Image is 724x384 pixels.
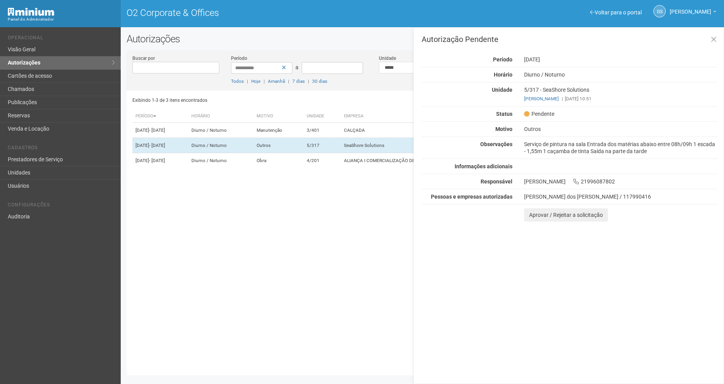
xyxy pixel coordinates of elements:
div: Serviço de pintura na sala Entrada dos matérias abaixo entre 08h/09h 1 escada - 1,55m 1 caçamba d... [518,141,724,155]
strong: Observações [480,141,512,147]
strong: Motivo [495,126,512,132]
div: Diurno / Noturno [518,71,724,78]
th: Motivo [253,110,304,123]
span: | [264,79,265,84]
a: GS [653,5,666,17]
span: a [295,64,299,70]
strong: Informações adicionais [455,163,512,169]
label: Unidade [379,55,396,62]
th: Horário [188,110,253,123]
div: [DATE] [518,56,724,63]
div: [PERSON_NAME] dos [PERSON_NAME] / 117990416 [524,193,718,200]
span: | [288,79,289,84]
td: [DATE] [132,123,188,138]
td: ALIANÇA I COMERCIALIZAÇÃO DE BIOCOMBUSTÍVEIS E ENE [341,153,547,168]
div: [DATE] 10:51 [524,95,718,102]
h3: Autorização Pendente [422,35,718,43]
strong: Período [493,56,512,63]
li: Cadastros [8,145,115,153]
span: - [DATE] [149,143,165,148]
td: Obra [253,153,304,168]
span: - [DATE] [149,127,165,133]
td: [DATE] [132,138,188,153]
td: Diurno / Noturno [188,138,253,153]
div: Exibindo 1-3 de 3 itens encontrados [132,94,420,106]
strong: Horário [494,72,512,78]
a: 7 dias [292,79,305,84]
div: 5/317 - SeaShore Solutions [518,86,724,102]
a: [PERSON_NAME] [670,10,716,16]
div: Outros [518,126,724,133]
td: 3/401 [304,123,341,138]
td: CALÇADA [341,123,547,138]
td: Outros [253,138,304,153]
td: Diurno / Noturno [188,153,253,168]
span: Pendente [524,110,554,117]
div: Painel do Administrador [8,16,115,23]
label: Buscar por [132,55,155,62]
strong: Status [496,111,512,117]
a: Voltar para o portal [590,9,642,16]
span: Gabriela Souza [670,1,711,15]
td: 5/317 [304,138,341,153]
strong: Unidade [492,87,512,93]
img: Minium [8,8,54,16]
strong: Pessoas e empresas autorizadas [431,194,512,200]
th: Unidade [304,110,341,123]
td: Manutenção [253,123,304,138]
td: 4/201 [304,153,341,168]
h1: O2 Corporate & Offices [127,8,417,18]
div: [PERSON_NAME] 21996087802 [518,178,724,185]
span: - [DATE] [149,158,165,163]
a: [PERSON_NAME] [524,96,559,101]
button: Aprovar / Rejeitar a solicitação [524,208,608,222]
span: | [562,96,563,101]
h2: Autorizações [127,33,718,45]
li: Operacional [8,35,115,43]
a: Amanhã [268,79,285,84]
label: Período [231,55,247,62]
a: Todos [231,79,244,84]
td: Diurno / Noturno [188,123,253,138]
span: | [308,79,309,84]
th: Empresa [341,110,547,123]
span: | [247,79,248,84]
td: [DATE] [132,153,188,168]
li: Configurações [8,202,115,210]
a: 30 dias [312,79,327,84]
th: Período [132,110,188,123]
strong: Responsável [481,178,512,185]
td: SeaShore Solutions [341,138,547,153]
a: Hoje [251,79,260,84]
